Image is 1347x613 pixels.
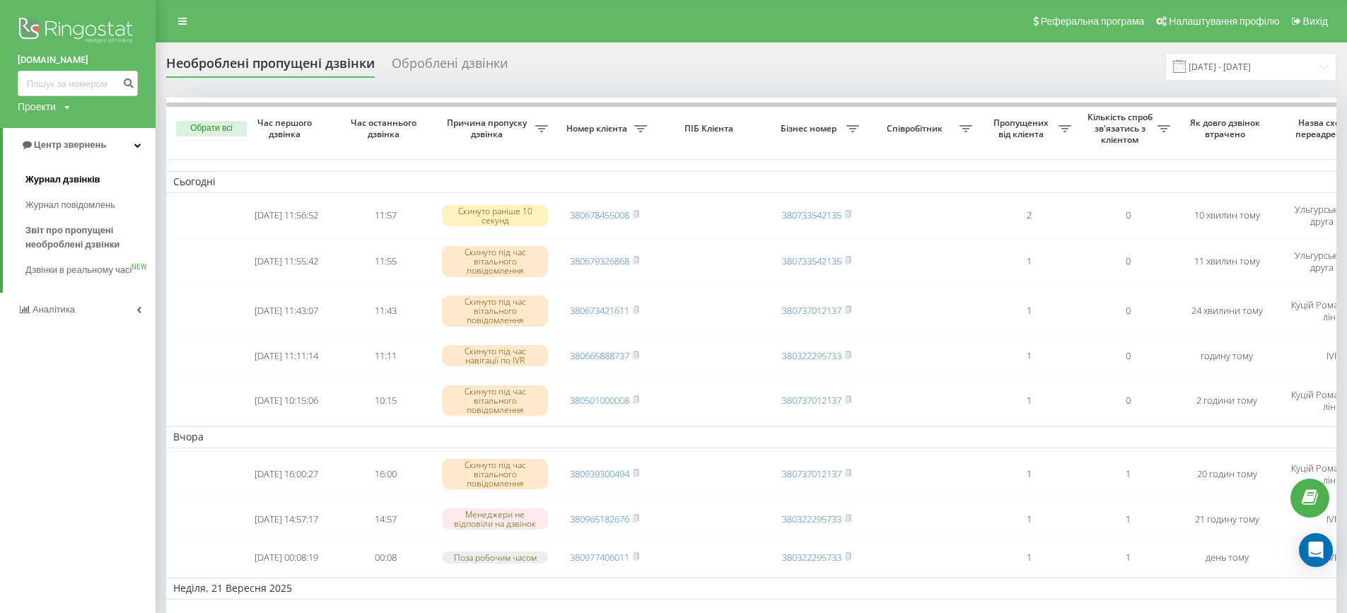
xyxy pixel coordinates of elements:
td: день тому [1177,540,1276,575]
span: Аналiтика [33,304,75,315]
a: 380965182676 [570,513,629,525]
span: Кількість спроб зв'язатись з клієнтом [1085,112,1158,145]
span: Звіт про пропущені необроблені дзвінки [25,223,148,252]
td: 11:57 [336,196,435,235]
td: 11:11 [336,337,435,375]
button: Обрати всі [176,121,247,136]
a: [DOMAIN_NAME] [18,53,138,67]
td: [DATE] 14:57:17 [237,501,336,538]
td: 1 [979,540,1078,575]
span: Журнал повідомлень [25,198,115,212]
span: Реферальна програма [1041,16,1145,27]
td: [DATE] 11:43:07 [237,288,336,334]
td: 1 [979,337,1078,375]
a: Звіт про пропущені необроблені дзвінки [25,218,156,257]
span: Дзвінки в реальному часі [25,263,132,277]
td: 11 хвилин тому [1177,238,1276,285]
td: 20 годин тому [1177,451,1276,498]
div: Проекти [18,100,56,114]
td: [DATE] 11:55:42 [237,238,336,285]
a: 380737012137 [782,467,841,480]
td: 1 [1078,501,1177,538]
td: годину тому [1177,337,1276,375]
span: Вихід [1303,16,1328,27]
span: Причина пропуску дзвінка [442,117,535,139]
span: Співробітник [873,123,960,134]
div: Скинуто під час вітального повідомлення [442,246,548,277]
a: 380737012137 [782,304,841,317]
a: Дзвінки в реальному часіNEW [25,257,156,283]
span: Центр звернень [34,139,106,150]
div: Скинуто раніше 10 секунд [442,205,548,226]
a: 380322295733 [782,551,841,564]
div: Необроблені пропущені дзвінки [166,56,375,78]
td: [DATE] 00:08:19 [237,540,336,575]
a: 380678455008 [570,209,629,221]
td: 1 [979,501,1078,538]
span: Час першого дзвінка [248,117,325,139]
td: 1 [1078,540,1177,575]
td: [DATE] 16:00:27 [237,451,336,498]
a: 380733542135 [782,255,841,267]
td: 10 хвилин тому [1177,196,1276,235]
td: 00:08 [336,540,435,575]
div: Скинуто під час вітального повідомлення [442,296,548,327]
span: Як довго дзвінок втрачено [1189,117,1265,139]
span: ПІБ Клієнта [666,123,755,134]
td: 10:15 [336,378,435,424]
a: 380939300494 [570,467,629,480]
td: 11:55 [336,238,435,285]
img: Ringostat logo [18,14,138,49]
div: Скинуто під час навігації по IVR [442,345,548,366]
td: 21 годину тому [1177,501,1276,538]
td: [DATE] 10:15:06 [237,378,336,424]
a: 380322295733 [782,513,841,525]
input: Пошук за номером [18,71,138,96]
td: 1 [1078,451,1177,498]
td: 16:00 [336,451,435,498]
a: Журнал дзвінків [25,167,156,192]
td: [DATE] 11:56:52 [237,196,336,235]
div: Менеджери не відповіли на дзвінок [442,508,548,530]
td: 24 хвилини тому [1177,288,1276,334]
td: 11:43 [336,288,435,334]
a: 380977406011 [570,551,629,564]
td: 1 [979,238,1078,285]
a: Центр звернень [3,128,156,162]
td: 0 [1078,288,1177,334]
td: 14:57 [336,501,435,538]
a: 380673421611 [570,304,629,317]
td: 1 [979,288,1078,334]
div: Open Intercom Messenger [1299,533,1333,567]
a: Журнал повідомлень [25,192,156,218]
a: 380679326868 [570,255,629,267]
span: Номер клієнта [562,123,634,134]
div: Поза робочим часом [442,551,548,564]
span: Пропущених від клієнта [986,117,1059,139]
a: 380501000008 [570,394,629,407]
div: Оброблені дзвінки [392,56,508,78]
td: 0 [1078,196,1177,235]
span: Налаштування профілю [1169,16,1279,27]
td: 1 [979,378,1078,424]
a: 380733542135 [782,209,841,221]
td: 1 [979,451,1078,498]
td: 0 [1078,337,1177,375]
td: 2 [979,196,1078,235]
span: Час останнього дзвінка [347,117,424,139]
a: 380737012137 [782,394,841,407]
div: Скинуто під час вітального повідомлення [442,385,548,416]
td: 2 години тому [1177,378,1276,424]
div: Скинуто під час вітального повідомлення [442,459,548,490]
td: 0 [1078,238,1177,285]
span: Бізнес номер [774,123,846,134]
td: 0 [1078,378,1177,424]
a: 380665888737 [570,349,629,362]
span: Журнал дзвінків [25,173,100,187]
td: [DATE] 11:11:14 [237,337,336,375]
a: 380322295733 [782,349,841,362]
